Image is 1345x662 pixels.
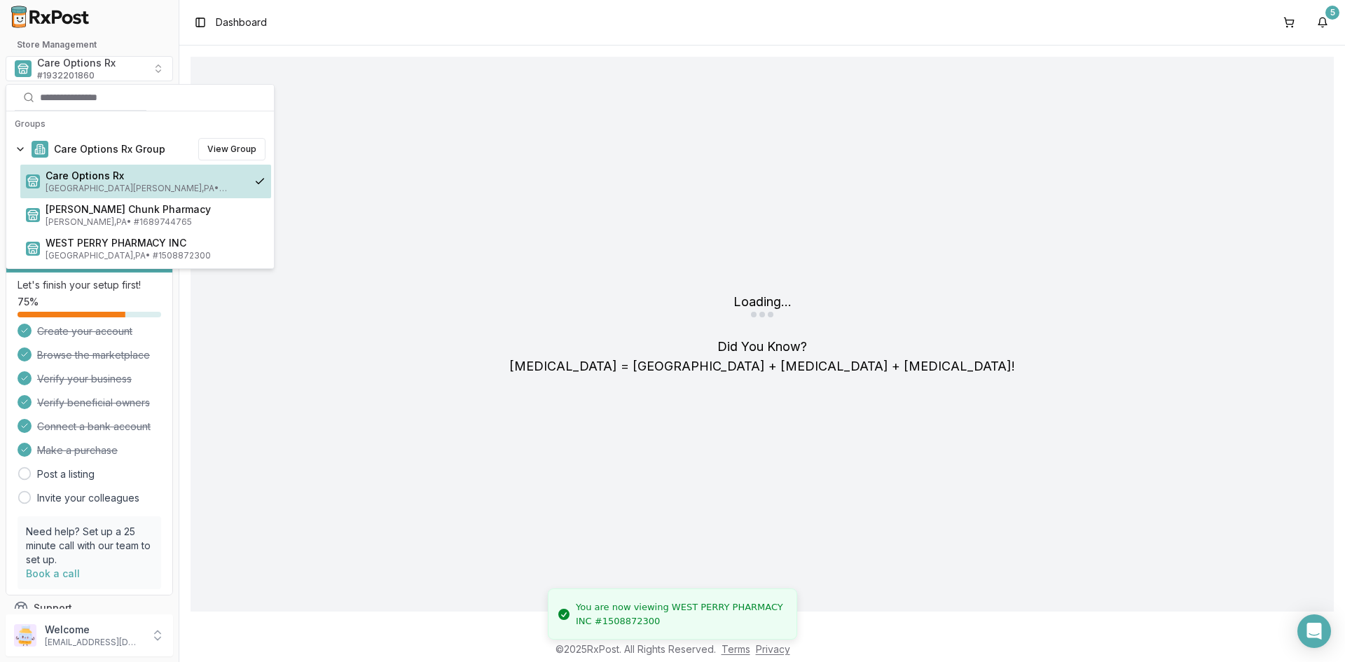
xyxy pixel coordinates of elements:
[46,250,265,261] span: [GEOGRAPHIC_DATA] , PA • # 1508872300
[46,202,265,216] span: [PERSON_NAME] Chunk Pharmacy
[45,623,142,637] p: Welcome
[1311,11,1334,34] button: 5
[37,420,151,434] span: Connect a bank account
[6,595,173,621] button: Support
[37,324,132,338] span: Create your account
[26,567,80,579] a: Book a call
[37,372,132,386] span: Verify your business
[9,114,271,134] div: Groups
[1325,6,1339,20] div: 5
[6,6,95,28] img: RxPost Logo
[216,15,267,29] span: Dashboard
[198,138,265,160] button: View Group
[722,643,750,655] a: Terms
[37,467,95,481] a: Post a listing
[37,443,118,457] span: Make a purchase
[46,183,243,194] span: [GEOGRAPHIC_DATA][PERSON_NAME] , PA • # 1932201860
[216,15,267,29] nav: breadcrumb
[46,169,243,183] span: Care Options Rx
[46,236,265,250] span: WEST PERRY PHARMACY INC
[733,292,792,312] div: Loading...
[14,624,36,647] img: User avatar
[6,56,173,81] button: Select a view
[37,491,139,505] a: Invite your colleagues
[18,295,39,309] span: 75 %
[45,637,142,648] p: [EMAIL_ADDRESS][DOMAIN_NAME]
[576,600,785,628] div: You are now viewing WEST PERRY PHARMACY INC #1508872300
[37,396,150,410] span: Verify beneficial owners
[509,337,1015,376] div: Did You Know?
[6,39,173,50] h2: Store Management
[37,56,116,70] span: Care Options Rx
[37,348,150,362] span: Browse the marketplace
[46,216,265,228] span: [PERSON_NAME] , PA • # 1689744765
[37,70,95,81] span: # 1932201860
[509,359,1015,373] span: [MEDICAL_DATA] = [GEOGRAPHIC_DATA] + [MEDICAL_DATA] + [MEDICAL_DATA] !
[756,643,790,655] a: Privacy
[26,525,153,567] p: Need help? Set up a 25 minute call with our team to set up.
[54,142,165,156] span: Care Options Rx Group
[1297,614,1331,648] div: Open Intercom Messenger
[18,278,161,292] p: Let's finish your setup first!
